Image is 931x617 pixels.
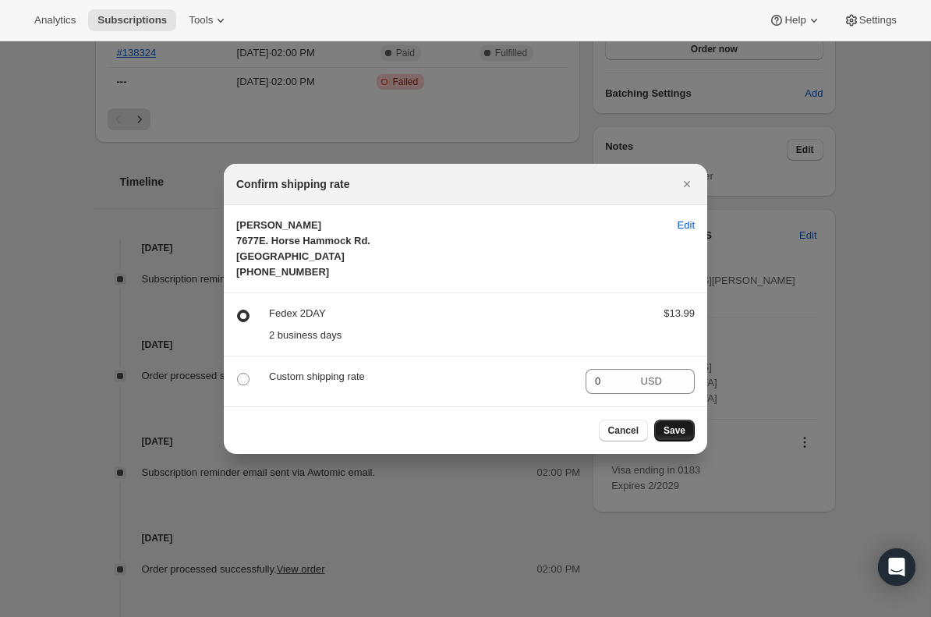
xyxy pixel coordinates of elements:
span: [PERSON_NAME] 7677E. Horse Hammock Rd. [GEOGRAPHIC_DATA] [PHONE_NUMBER] [236,219,370,278]
p: Fedex 2DAY [269,306,639,321]
span: Save [664,424,685,437]
button: Cancel [599,420,648,441]
button: Settings [834,9,906,31]
span: $13.99 [664,307,695,319]
span: Edit [678,218,695,233]
button: Help [759,9,830,31]
p: 2 business days [269,328,639,343]
div: Open Intercom Messenger [878,548,915,586]
span: Settings [859,14,897,27]
p: Custom shipping rate [269,369,573,385]
button: Subscriptions [88,9,176,31]
button: Close [676,173,698,195]
span: Tools [189,14,213,27]
button: Tools [179,9,238,31]
h2: Confirm shipping rate [236,176,349,192]
button: Edit [668,213,704,238]
button: Save [654,420,695,441]
span: Cancel [608,424,639,437]
span: Help [784,14,805,27]
span: Analytics [34,14,76,27]
span: Subscriptions [97,14,167,27]
button: Analytics [25,9,85,31]
span: USD [641,375,662,387]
